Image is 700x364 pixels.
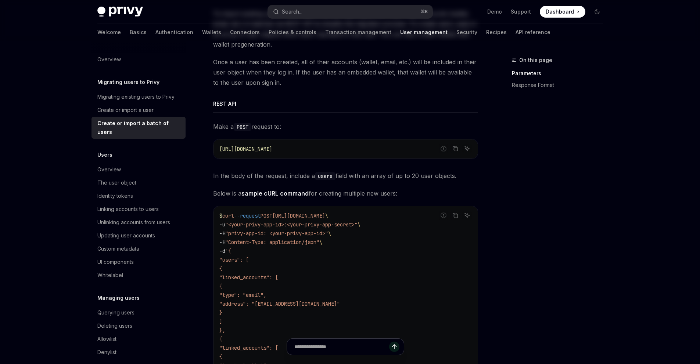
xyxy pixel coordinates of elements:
[439,144,448,153] button: Report incorrect code
[219,265,222,272] span: {
[269,23,316,41] a: Policies & controls
[450,144,460,153] button: Copy the contents from the code block
[97,348,116,357] div: Denylist
[328,230,331,237] span: \
[456,23,477,41] a: Security
[91,332,186,346] a: Allowlist
[268,5,432,18] button: Open search
[213,171,478,181] span: In the body of the request, include a field with an array of up to 20 user objects.
[97,7,143,17] img: dark logo
[91,203,186,216] a: Linking accounts to users
[294,339,389,355] input: Ask a question...
[222,212,234,219] span: curl
[91,163,186,176] a: Overview
[400,23,448,41] a: User management
[225,239,319,245] span: "Content-Type: application/json"
[91,176,186,189] a: The user object
[512,79,609,91] a: Response Format
[219,230,225,237] span: -H
[219,256,249,263] span: "users": [
[519,56,552,65] span: On this page
[97,321,132,330] div: Deleting users
[91,319,186,332] a: Deleting users
[261,212,272,219] span: POST
[97,55,121,64] div: Overview
[389,342,399,352] button: Send message
[91,306,186,319] a: Querying users
[97,150,112,159] h5: Users
[219,146,272,152] span: [URL][DOMAIN_NAME]
[97,335,116,343] div: Allowlist
[213,57,478,88] span: Once a user has been created, all of their accounts (wallet, email, etc.) will be included in the...
[358,221,360,228] span: \
[91,103,186,117] a: Create or import a user
[97,294,140,302] h5: Managing users
[97,165,121,174] div: Overview
[155,23,193,41] a: Authentication
[219,301,340,307] span: "address": "[EMAIL_ADDRESS][DOMAIN_NAME]"
[282,7,302,16] div: Search...
[97,23,121,41] a: Welcome
[219,283,222,290] span: {
[97,192,133,200] div: Identity tokens
[97,244,139,253] div: Custom metadata
[97,92,175,101] div: Migrating existing users to Privy
[97,78,159,87] h5: Migrating users to Privy
[315,172,335,180] code: users
[450,211,460,220] button: Copy the contents from the code block
[487,8,502,15] a: Demo
[97,231,155,240] div: Updating user accounts
[97,119,181,136] div: Create or import a batch of users
[325,212,328,219] span: \
[91,346,186,359] a: Denylist
[516,23,550,41] a: API reference
[91,90,186,103] a: Migrating existing users to Privy
[234,212,261,219] span: --request
[91,216,186,229] a: Unlinking accounts from users
[511,8,531,15] a: Support
[91,117,186,139] a: Create or import a batch of users
[91,269,186,282] a: Whitelabel
[420,9,428,15] span: ⌘ K
[219,318,222,325] span: ]
[91,242,186,255] a: Custom metadata
[225,221,358,228] span: "<your-privy-app-id>:<your-privy-app-secret>"
[91,53,186,66] a: Overview
[213,188,478,199] span: Below is a for creating multiple new users:
[439,211,448,220] button: Report incorrect code
[512,68,609,79] a: Parameters
[97,271,123,280] div: Whitelabel
[272,212,325,219] span: [URL][DOMAIN_NAME]
[213,95,236,112] div: REST API
[91,229,186,242] a: Updating user accounts
[219,239,225,245] span: -H
[97,258,134,266] div: UI components
[225,230,328,237] span: "privy-app-id: <your-privy-app-id>"
[219,292,266,298] span: "type": "email",
[241,190,309,197] strong: sample cURL command
[213,121,478,132] span: Make a request to:
[462,211,472,220] button: Ask AI
[97,178,136,187] div: The user object
[97,205,159,214] div: Linking accounts to users
[219,221,225,228] span: -u
[219,327,225,334] span: },
[319,239,322,245] span: \
[591,6,603,18] button: Toggle dark mode
[325,23,391,41] a: Transaction management
[202,23,221,41] a: Wallets
[91,255,186,269] a: UI components
[219,248,225,254] span: -d
[91,189,186,203] a: Identity tokens
[462,144,472,153] button: Ask AI
[97,308,134,317] div: Querying users
[546,8,574,15] span: Dashboard
[219,336,222,342] span: {
[219,274,278,281] span: "linked_accounts": [
[97,106,154,114] div: Create or import a user
[540,6,585,18] a: Dashboard
[234,123,251,131] code: POST
[486,23,507,41] a: Recipes
[219,309,222,316] span: }
[97,218,170,227] div: Unlinking accounts from users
